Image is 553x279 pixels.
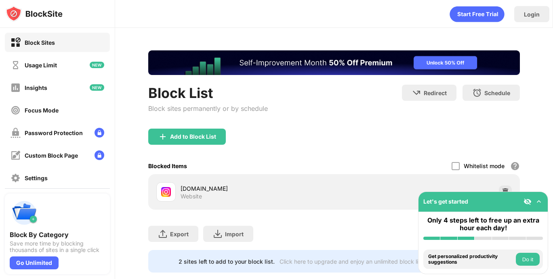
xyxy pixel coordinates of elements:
div: [DOMAIN_NAME] [181,184,334,193]
div: Redirect [424,90,447,96]
div: Go Unlimited [10,256,59,269]
div: Whitelist mode [464,162,505,169]
div: Blocked Items [148,162,187,169]
div: Block Sites [25,39,55,46]
div: Click here to upgrade and enjoy an unlimited block list. [280,258,425,265]
img: lock-menu.svg [95,150,104,160]
img: block-on.svg [11,37,21,48]
div: Get personalized productivity suggestions [428,254,514,265]
div: Save more time by blocking thousands of sites in a single click [10,240,105,253]
img: time-usage-off.svg [11,60,21,70]
div: Block By Category [10,231,105,239]
img: lock-menu.svg [95,128,104,137]
img: focus-off.svg [11,105,21,115]
img: omni-setup-toggle.svg [535,198,543,206]
img: settings-off.svg [11,173,21,183]
div: Login [524,11,540,18]
div: Custom Block Page [25,152,78,159]
div: animation [450,6,505,22]
div: Import [225,231,244,237]
img: customize-block-page-off.svg [11,150,21,160]
div: Password Protection [25,129,83,136]
div: Let's get started [423,198,468,205]
div: Settings [25,175,48,181]
img: insights-off.svg [11,83,21,93]
div: 2 sites left to add to your block list. [179,258,275,265]
button: Do it [516,253,540,266]
div: Insights [25,84,47,91]
img: eye-not-visible.svg [524,198,532,206]
div: Schedule [484,90,510,96]
img: favicons [161,187,171,197]
img: password-protection-off.svg [11,128,21,138]
iframe: Banner [148,50,520,75]
div: Website [181,193,202,200]
img: push-categories.svg [10,198,39,227]
div: Only 4 steps left to free up an extra hour each day! [423,217,543,232]
img: logo-blocksite.svg [6,6,63,22]
img: new-icon.svg [90,84,104,91]
div: Usage Limit [25,62,57,69]
div: Focus Mode [25,107,59,114]
div: Export [170,231,189,237]
div: Add to Block List [170,133,216,140]
div: Block List [148,85,268,101]
img: new-icon.svg [90,62,104,68]
div: Block sites permanently or by schedule [148,104,268,112]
